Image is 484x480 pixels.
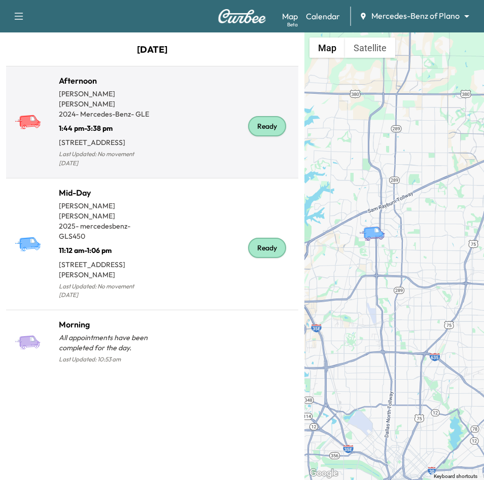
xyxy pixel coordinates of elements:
[306,10,340,22] a: Calendar
[59,221,152,241] p: 2025 - mercedesbenz - GLS450
[59,201,152,221] p: [PERSON_NAME] [PERSON_NAME]
[371,10,460,22] span: Mercedes-Benz of Plano
[59,109,152,119] p: 2024 - Mercedes-Benz - GLE
[59,89,152,109] p: [PERSON_NAME] [PERSON_NAME]
[59,75,152,87] h1: Afternoon
[309,38,345,58] button: Show street map
[59,333,152,353] p: All appointments have been completed for the day.
[59,187,152,199] h1: Mid-Day
[359,215,394,233] gmp-advanced-marker: Mid-Day
[282,10,298,22] a: MapBeta
[59,255,152,280] p: [STREET_ADDRESS][PERSON_NAME]
[345,38,395,58] button: Show satellite imagery
[218,9,266,23] img: Curbee Logo
[59,241,152,255] p: 11:12 am - 1:06 pm
[59,147,152,170] p: Last Updated: No movement [DATE]
[59,133,152,147] p: [STREET_ADDRESS]
[59,119,152,133] p: 1:44 pm - 3:38 pm
[287,21,298,28] div: Beta
[248,116,286,136] div: Ready
[434,473,477,480] button: Keyboard shortcuts
[248,238,286,258] div: Ready
[307,467,340,480] img: Google
[59,353,152,366] p: Last Updated: 10:53 am
[59,280,152,302] p: Last Updated: No movement [DATE]
[307,467,340,480] a: Open this area in Google Maps (opens a new window)
[59,318,152,330] h1: Morning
